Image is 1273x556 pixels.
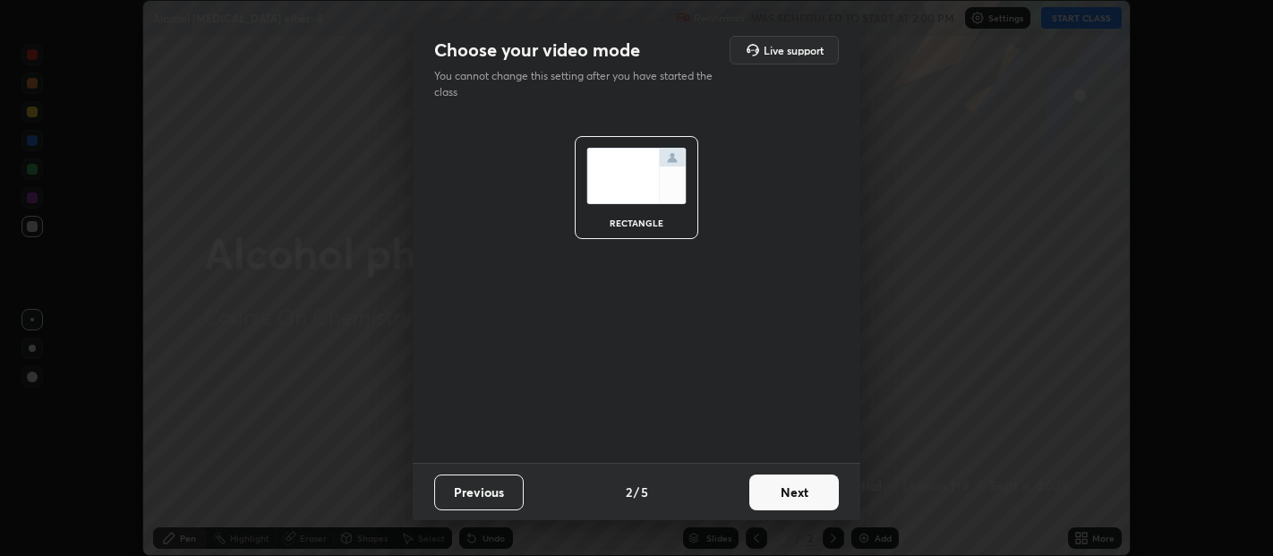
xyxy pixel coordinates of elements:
h5: Live support [764,45,824,56]
div: rectangle [601,218,672,227]
h4: 5 [641,483,648,501]
button: Previous [434,475,524,510]
button: Next [749,475,839,510]
h2: Choose your video mode [434,38,640,62]
h4: 2 [626,483,632,501]
h4: / [634,483,639,501]
img: normalScreenIcon.ae25ed63.svg [586,148,687,204]
p: You cannot change this setting after you have started the class [434,68,724,100]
